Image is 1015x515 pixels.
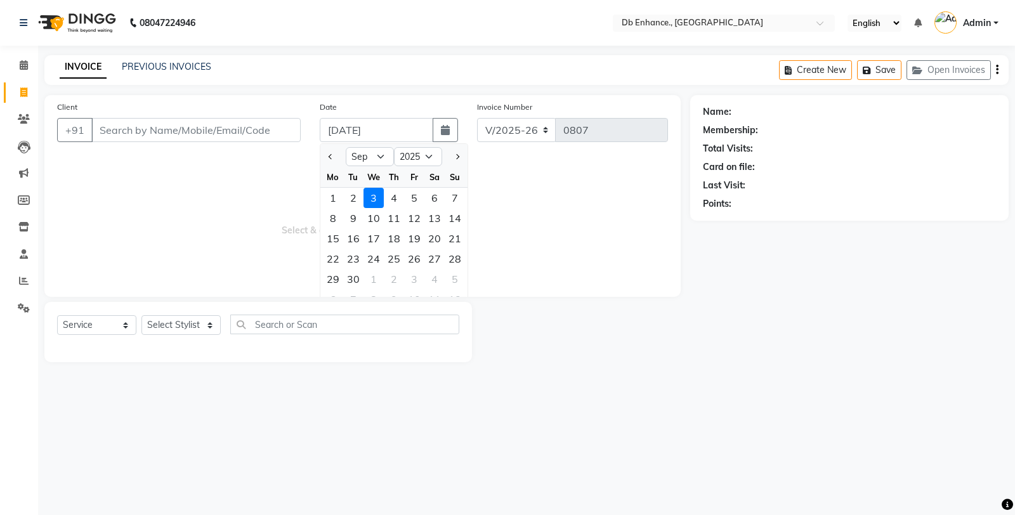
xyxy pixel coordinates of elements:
div: 28 [445,249,465,269]
div: Saturday, October 4, 2025 [424,269,445,289]
div: Tu [343,167,363,187]
div: Friday, September 19, 2025 [404,228,424,249]
div: Name: [703,105,731,119]
div: Card on file: [703,160,755,174]
div: 8 [363,289,384,310]
div: Tuesday, September 16, 2025 [343,228,363,249]
div: Sunday, September 28, 2025 [445,249,465,269]
div: 17 [363,228,384,249]
div: Tuesday, September 30, 2025 [343,269,363,289]
div: 3 [363,188,384,208]
div: Friday, September 26, 2025 [404,249,424,269]
div: 25 [384,249,404,269]
label: Client [57,101,77,113]
div: Friday, October 10, 2025 [404,289,424,310]
div: Wednesday, September 3, 2025 [363,188,384,208]
button: +91 [57,118,93,142]
div: 12 [404,208,424,228]
div: 23 [343,249,363,269]
div: Wednesday, October 1, 2025 [363,269,384,289]
div: Sunday, September 7, 2025 [445,188,465,208]
select: Select month [346,147,394,166]
div: 7 [343,289,363,310]
div: 1 [323,188,343,208]
input: Search by Name/Mobile/Email/Code [91,118,301,142]
div: 27 [424,249,445,269]
div: Friday, October 3, 2025 [404,269,424,289]
div: Wednesday, October 8, 2025 [363,289,384,310]
div: 21 [445,228,465,249]
div: Thursday, September 25, 2025 [384,249,404,269]
div: Saturday, September 20, 2025 [424,228,445,249]
button: Next month [452,147,462,167]
div: 6 [323,289,343,310]
div: Sunday, September 21, 2025 [445,228,465,249]
img: logo [32,5,119,41]
div: Tuesday, September 23, 2025 [343,249,363,269]
div: 4 [384,188,404,208]
div: Su [445,167,465,187]
span: Admin [963,16,991,30]
div: Sunday, October 12, 2025 [445,289,465,310]
div: Th [384,167,404,187]
div: Wednesday, September 24, 2025 [363,249,384,269]
div: Thursday, September 4, 2025 [384,188,404,208]
div: Thursday, October 9, 2025 [384,289,404,310]
div: 13 [424,208,445,228]
div: 1 [363,269,384,289]
button: Save [857,60,901,80]
div: Monday, September 8, 2025 [323,208,343,228]
div: Thursday, October 2, 2025 [384,269,404,289]
div: 9 [343,208,363,228]
div: 9 [384,289,404,310]
div: 6 [424,188,445,208]
div: Wednesday, September 10, 2025 [363,208,384,228]
div: Tuesday, September 2, 2025 [343,188,363,208]
div: 11 [384,208,404,228]
select: Select year [394,147,442,166]
div: 30 [343,269,363,289]
div: Monday, September 15, 2025 [323,228,343,249]
div: Saturday, September 27, 2025 [424,249,445,269]
div: 24 [363,249,384,269]
div: Monday, October 6, 2025 [323,289,343,310]
button: Open Invoices [907,60,991,80]
div: Sa [424,167,445,187]
div: 10 [404,289,424,310]
div: Friday, September 12, 2025 [404,208,424,228]
div: 29 [323,269,343,289]
div: Fr [404,167,424,187]
div: Wednesday, September 17, 2025 [363,228,384,249]
div: Monday, September 1, 2025 [323,188,343,208]
div: Friday, September 5, 2025 [404,188,424,208]
div: We [363,167,384,187]
div: 18 [384,228,404,249]
div: 2 [384,269,404,289]
label: Date [320,101,337,113]
div: 12 [445,289,465,310]
span: Select & add items from the list below [57,157,668,284]
div: 26 [404,249,424,269]
div: 3 [404,269,424,289]
b: 08047224946 [140,5,195,41]
div: 20 [424,228,445,249]
div: 2 [343,188,363,208]
div: Thursday, September 11, 2025 [384,208,404,228]
img: Admin [934,11,957,34]
div: Tuesday, October 7, 2025 [343,289,363,310]
div: 14 [445,208,465,228]
div: Monday, September 29, 2025 [323,269,343,289]
div: Sunday, September 14, 2025 [445,208,465,228]
div: 8 [323,208,343,228]
div: 16 [343,228,363,249]
label: Invoice Number [477,101,532,113]
div: Last Visit: [703,179,745,192]
a: INVOICE [60,56,107,79]
div: Thursday, September 18, 2025 [384,228,404,249]
div: Sunday, October 5, 2025 [445,269,465,289]
div: Saturday, September 6, 2025 [424,188,445,208]
div: 7 [445,188,465,208]
div: 11 [424,289,445,310]
div: 22 [323,249,343,269]
a: PREVIOUS INVOICES [122,61,211,72]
